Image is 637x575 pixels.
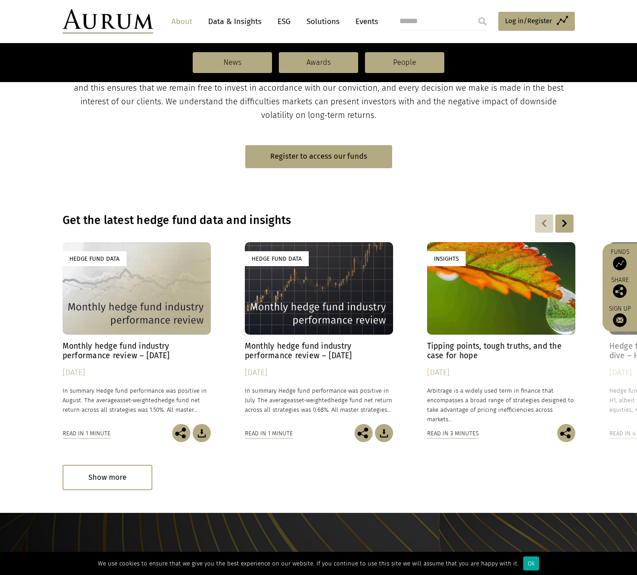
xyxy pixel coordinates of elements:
[557,424,575,442] img: Share this post
[607,305,632,327] a: Sign up
[245,429,293,439] div: Read in 1 minute
[193,52,272,73] a: News
[245,366,393,379] div: [DATE]
[427,429,479,439] div: Read in 3 minutes
[505,15,552,26] span: Log in/Register
[245,242,393,424] a: Hedge Fund Data Monthly hedge fund industry performance review – [DATE] [DATE] In summary Hedge f...
[63,9,153,34] img: Aurum
[63,341,211,361] h4: Monthly hedge fund industry performance review – [DATE]
[613,284,627,298] img: Share this post
[473,12,491,30] input: Submit
[427,341,575,361] h4: Tipping points, tough truths, and the case for hope
[607,248,632,270] a: Funds
[351,13,378,30] a: Events
[204,13,266,30] a: Data & Insights
[273,13,295,30] a: ESG
[613,313,627,327] img: Sign up to our newsletter
[523,556,539,570] div: Ok
[607,277,632,298] div: Share
[613,257,627,270] img: Access Funds
[63,386,211,414] p: In summary Hedge fund performance was positive in August. The average hedge fund net return acros...
[172,424,190,442] img: Share this post
[63,366,211,379] div: [DATE]
[63,251,126,266] div: Hedge Fund Data
[63,429,111,439] div: Read in 1 minute
[167,13,197,30] a: About
[193,424,211,442] img: Download Article
[290,397,331,404] span: asset-weighted
[63,214,458,227] h3: Get the latest hedge fund data and insights
[63,465,152,490] div: Show more
[67,69,570,120] span: Investing our clients’ capital alongside our own since [DATE] across multiple market cycles. Auru...
[355,424,373,442] img: Share this post
[279,52,358,73] a: Awards
[63,242,211,424] a: Hedge Fund Data Monthly hedge fund industry performance review – [DATE] [DATE] In summary Hedge f...
[245,251,309,266] div: Hedge Fund Data
[375,424,393,442] img: Download Article
[245,386,393,414] p: In summary Hedge fund performance was positive in July. The average hedge fund net return across ...
[302,13,344,30] a: Solutions
[245,145,392,168] a: Register to access our funds
[117,397,158,404] span: asset-weighted
[498,12,575,31] a: Log in/Register
[427,366,575,379] div: [DATE]
[427,242,575,424] a: Insights Tipping points, tough truths, and the case for hope [DATE] Arbitrage is a widely used te...
[427,251,466,266] div: Insights
[365,52,444,73] a: People
[245,341,393,361] h4: Monthly hedge fund industry performance review – [DATE]
[427,386,575,424] p: Arbitrage is a widely used term in finance that encompasses a broad range of strategies designed ...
